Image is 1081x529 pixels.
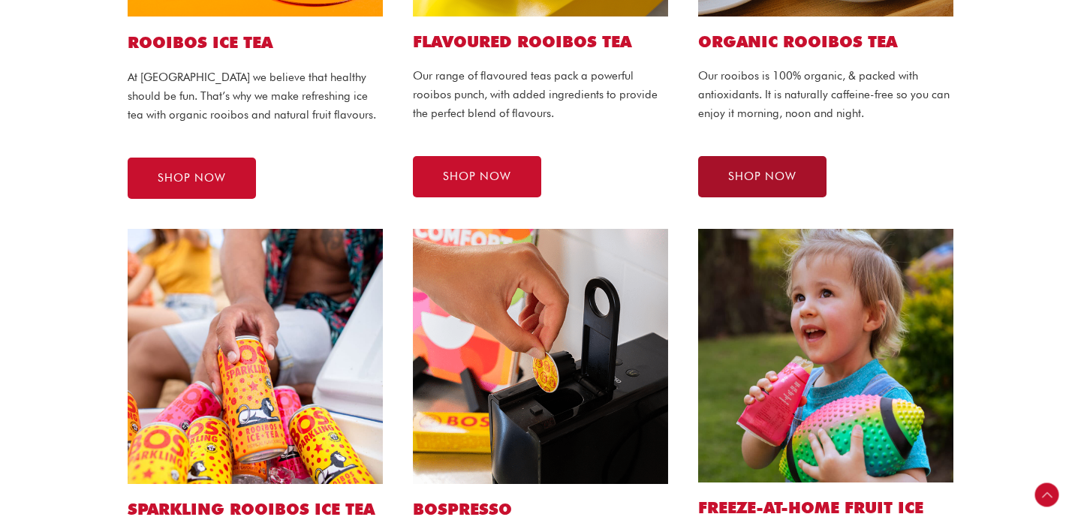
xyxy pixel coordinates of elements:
[128,499,383,519] h2: SPARKLING ROOIBOS ICE TEA
[698,497,953,518] h2: FREEZE-AT-HOME FRUIT ICE
[443,171,511,182] span: SHOP NOW
[698,67,953,122] p: Our rooibos is 100% organic, & packed with antioxidants. It is naturally caffeine-free so you can...
[698,32,953,52] h2: Organic ROOIBOS TEA
[128,32,383,53] h1: ROOIBOS ICE TEA
[413,229,668,484] img: bospresso capsule website1
[698,156,827,197] a: SHOP NOW
[413,156,541,197] a: SHOP NOW
[698,229,953,482] img: Cherry_Ice Bosbrands
[128,68,383,124] p: At [GEOGRAPHIC_DATA] we believe that healthy should be fun. That’s why we make refreshing ice tea...
[413,67,668,122] p: Our range of flavoured teas pack a powerful rooibos punch, with added ingredients to provide the ...
[413,32,668,52] h2: Flavoured ROOIBOS TEA
[413,499,668,519] h2: BOSPRESSO
[728,171,796,182] span: SHOP NOW
[128,158,256,199] a: SHOP NOW
[158,173,226,184] span: SHOP NOW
